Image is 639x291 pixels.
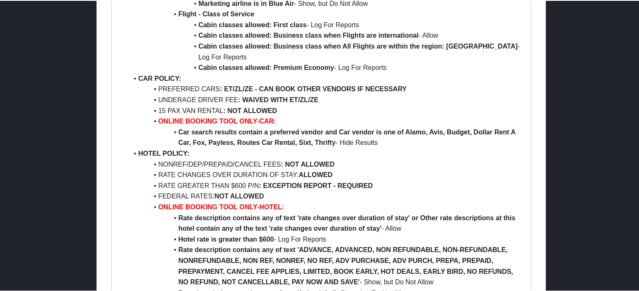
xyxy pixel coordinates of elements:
[128,244,524,286] li: - Show, but Do Not Allow
[128,105,524,116] li: 15 PAX VAN RENTAL
[128,158,524,169] li: NONREF/DEP/PREPAID/CANCEL FEES
[138,74,181,81] strong: CAR POLICY:
[128,190,524,201] li: FEDERAL RATES:
[198,31,418,38] strong: Cabin classes allowed: Business class when Flights are international
[238,95,319,103] strong: : WAIVED WITH ET/ZL/ZE
[178,235,274,242] strong: Hotel rate is greater than $600
[128,126,524,147] li: - Hide Results
[198,42,517,49] strong: Cabin classes allowed: Business class when All Flights are within the region: [GEOGRAPHIC_DATA]
[128,94,524,105] li: UNDERAGE DRIVER FEE
[128,169,524,180] li: RATE CHANGES OVER DURATION OF STAY:
[128,180,524,191] li: RATE GREATER THAN $600 P/N
[128,19,524,30] li: - Log For Reports
[128,83,524,94] li: PREFERRED CARS
[223,106,277,113] strong: : NOT ALLOWED
[128,40,524,62] li: - Log For Reports
[198,21,307,28] strong: Cabin classes allowed: First class
[158,203,284,210] strong: ONLINE BOOKING TOOL ONLY-HOTEL:
[178,214,517,232] strong: Rate description contains any of text 'rate changes over duration of stay' or Other rate descript...
[224,85,407,92] strong: ET/ZL/ZE - CAN BOOK OTHER VENDORS IF NECESSARY
[138,149,189,156] strong: HOTEL POLICY:
[128,233,524,244] li: - Log For Reports
[178,245,515,285] strong: Rate description contains any of text 'ADVANCE, ADVANCED, NON REFUNDABLE, NON-REFUNDABLE, NONREFU...
[158,117,276,124] strong: ONLINE BOOKING TOOL ONLY-CAR:
[128,29,524,40] li: - Allow
[128,212,524,233] li: - Allow
[178,128,517,146] strong: Car search results contain a preferred vendor and Car vendor is one of Alamo, Avis, Budget, Dolla...
[299,170,332,178] strong: ALLOWED
[215,192,264,199] strong: NOT ALLOWED
[281,160,335,167] strong: : NOT ALLOWED
[259,181,373,188] strong: : EXCEPTION REPORT - REQUIRED
[178,10,254,17] strong: Flight - Class of Service
[198,63,334,70] strong: Cabin classes allowed: Premium Economy
[220,85,222,92] strong: :
[128,62,524,72] li: - Log For Reports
